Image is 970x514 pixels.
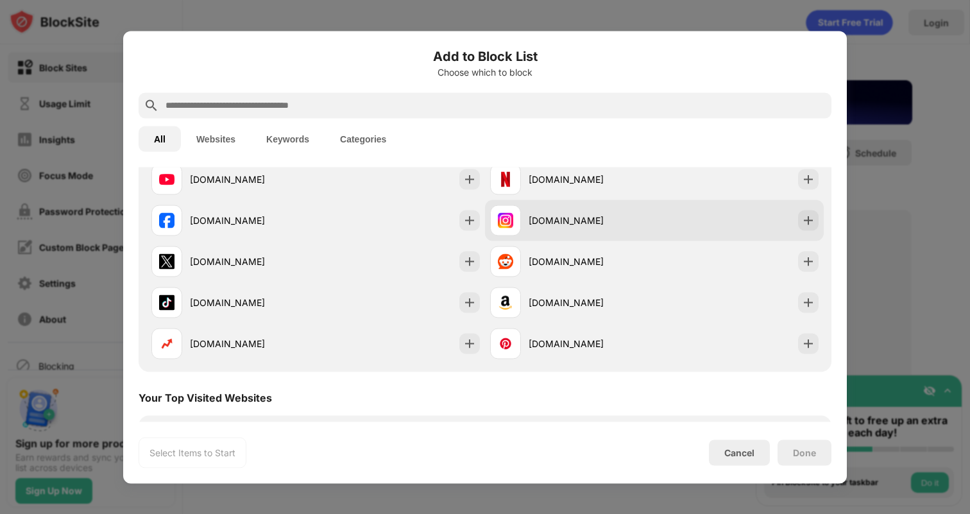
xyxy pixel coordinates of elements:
[529,255,654,268] div: [DOMAIN_NAME]
[498,295,513,310] img: favicons
[159,171,174,187] img: favicons
[190,173,316,186] div: [DOMAIN_NAME]
[498,212,513,228] img: favicons
[190,337,316,350] div: [DOMAIN_NAME]
[159,295,174,310] img: favicons
[529,173,654,186] div: [DOMAIN_NAME]
[793,447,816,458] div: Done
[498,336,513,351] img: favicons
[139,46,831,65] h6: Add to Block List
[139,126,181,151] button: All
[159,253,174,269] img: favicons
[251,126,325,151] button: Keywords
[159,212,174,228] img: favicons
[181,126,251,151] button: Websites
[529,214,654,227] div: [DOMAIN_NAME]
[529,296,654,309] div: [DOMAIN_NAME]
[325,126,402,151] button: Categories
[724,447,754,458] div: Cancel
[144,98,159,113] img: search.svg
[139,391,272,404] div: Your Top Visited Websites
[190,296,316,309] div: [DOMAIN_NAME]
[498,253,513,269] img: favicons
[498,171,513,187] img: favicons
[190,214,316,227] div: [DOMAIN_NAME]
[190,255,316,268] div: [DOMAIN_NAME]
[529,337,654,350] div: [DOMAIN_NAME]
[159,336,174,351] img: favicons
[149,446,235,459] div: Select Items to Start
[139,67,831,77] div: Choose which to block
